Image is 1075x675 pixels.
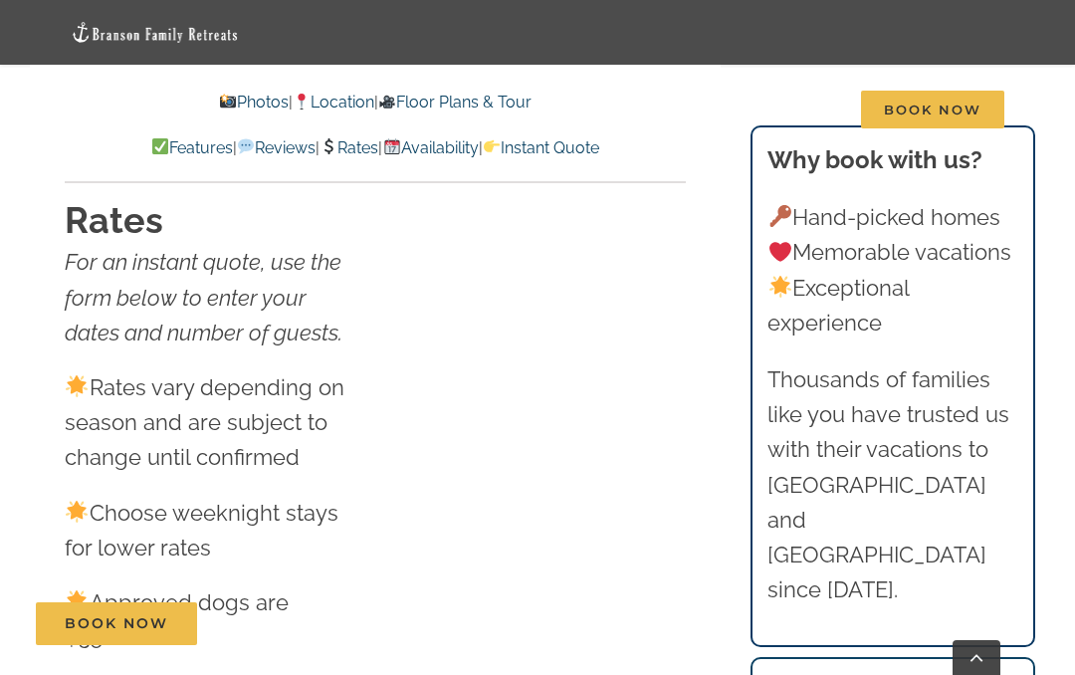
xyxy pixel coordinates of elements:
[321,138,336,154] img: 💲
[220,94,236,110] img: 📸
[218,93,288,112] a: Photos
[65,615,168,632] span: Book Now
[152,138,168,154] img: ✅
[65,585,363,655] p: Approved dogs are $35/nt each
[238,138,254,154] img: 💬
[65,370,363,476] p: Rates vary depending on season and are subject to change until confirmed
[767,200,1017,340] p: Hand-picked homes Memorable vacations Exceptional experience
[65,496,363,565] p: Choose weeknight stays for lower rates
[378,93,532,112] a: Floor Plans & Tour
[293,93,374,112] a: Location
[65,249,342,344] em: For an instant quote, use the form below to enter your dates and number of guests.
[387,195,686,628] iframe: Multiple Month Calendar Widget
[767,142,1017,178] h3: Why book with us?
[65,135,686,161] p: | | | |
[379,94,395,110] img: 🎥
[65,199,163,241] strong: Rates
[382,138,478,157] a: Availability
[237,138,316,157] a: Reviews
[66,375,88,397] img: 🌟
[294,94,310,110] img: 📍
[66,501,88,523] img: 🌟
[71,21,240,44] img: Branson Family Retreats Logo
[861,91,1004,128] span: Book Now
[767,362,1017,607] p: Thousands of families like you have trusted us with their vacations to [GEOGRAPHIC_DATA] and [GEO...
[36,602,197,645] a: Book Now
[769,276,791,298] img: 🌟
[753,103,816,116] span: Contact
[769,205,791,227] img: 🔑
[484,138,500,154] img: 👉
[65,90,686,115] p: | |
[66,590,88,612] img: 🌟
[753,78,816,142] a: Contact
[151,138,233,157] a: Features
[769,241,791,263] img: ❤️
[483,138,599,157] a: Instant Quote
[320,138,378,157] a: Rates
[384,138,400,154] img: 📆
